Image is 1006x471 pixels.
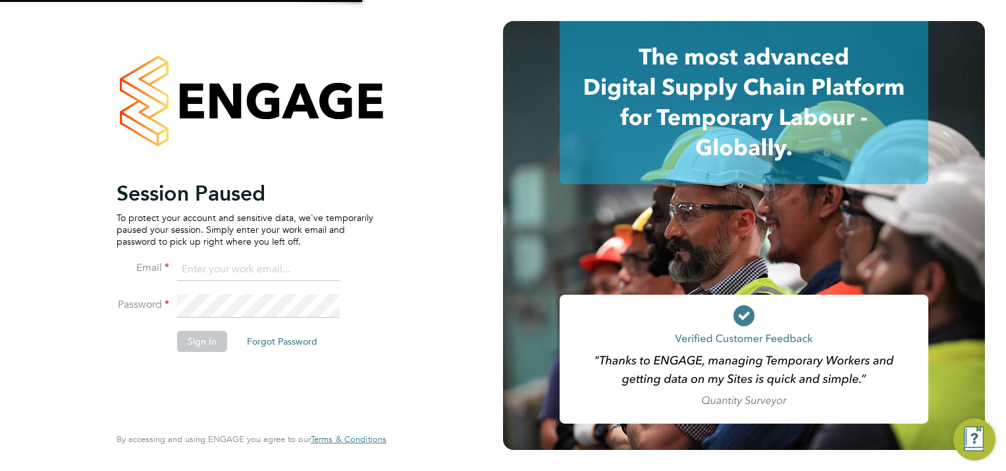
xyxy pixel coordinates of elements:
[177,331,227,352] button: Sign In
[236,331,328,352] button: Forgot Password
[953,418,995,460] button: Engage Resource Center
[117,180,373,207] h2: Session Paused
[117,212,373,248] p: To protect your account and sensitive data, we've temporarily paused your session. Simply enter y...
[117,434,386,445] span: By accessing and using ENGAGE you agree to our
[177,258,340,282] input: Enter your work email...
[117,261,169,275] label: Email
[117,298,169,312] label: Password
[311,434,386,445] a: Terms & Conditions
